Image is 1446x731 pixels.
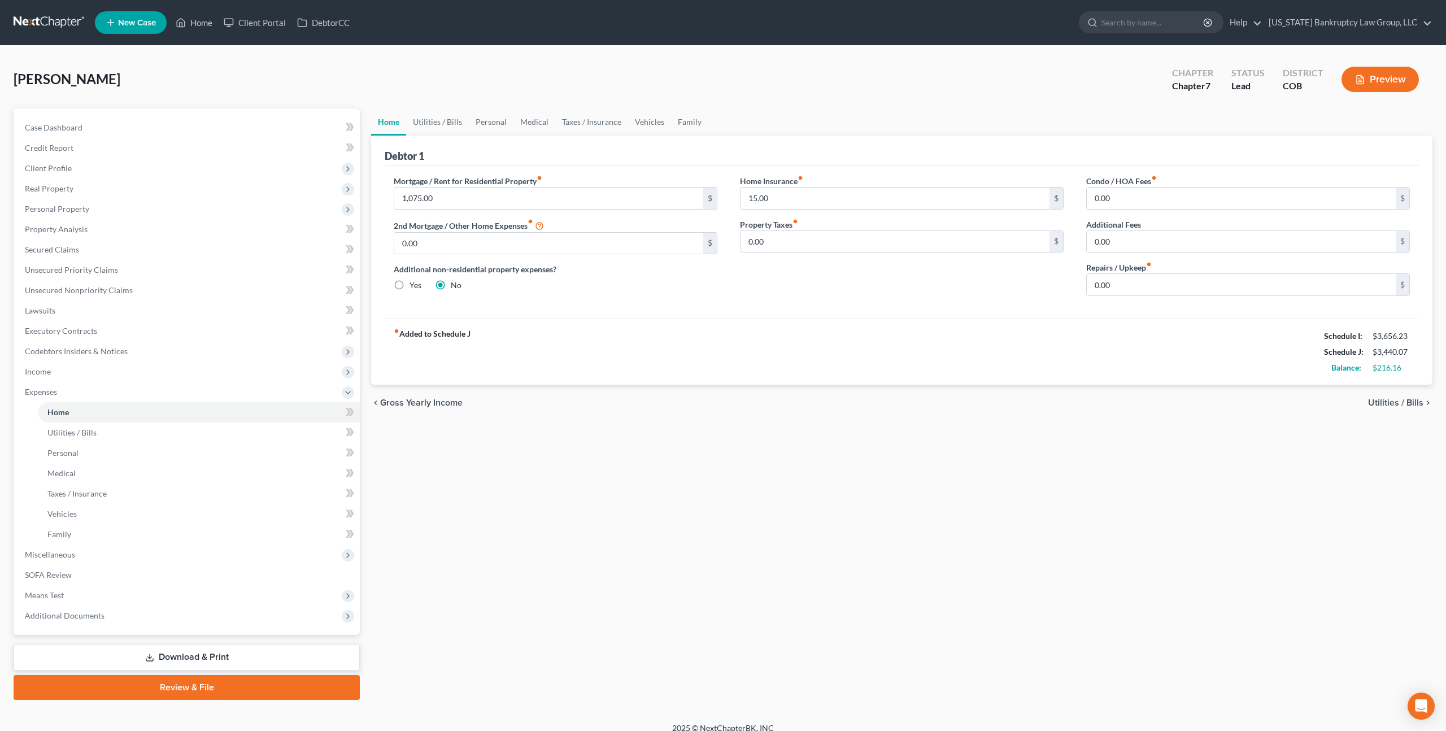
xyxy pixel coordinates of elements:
[25,346,128,356] span: Codebtors Insiders & Notices
[1087,188,1396,209] input: --
[1396,274,1409,295] div: $
[798,175,803,181] i: fiber_manual_record
[703,188,717,209] div: $
[1101,12,1205,33] input: Search by name...
[394,233,703,254] input: --
[25,123,82,132] span: Case Dashboard
[1172,67,1213,80] div: Chapter
[38,402,360,423] a: Home
[1396,188,1409,209] div: $
[394,328,471,376] strong: Added to Schedule J
[25,224,88,234] span: Property Analysis
[1172,80,1213,93] div: Chapter
[25,387,57,397] span: Expenses
[1342,67,1419,92] button: Preview
[47,448,79,458] span: Personal
[25,163,72,173] span: Client Profile
[47,407,69,417] span: Home
[1408,693,1435,720] div: Open Intercom Messenger
[406,108,469,136] a: Utilities / Bills
[1151,175,1157,181] i: fiber_manual_record
[38,423,360,443] a: Utilities / Bills
[16,565,360,585] a: SOFA Review
[1224,12,1262,33] a: Help
[25,204,89,214] span: Personal Property
[671,108,708,136] a: Family
[291,12,355,33] a: DebtorCC
[47,428,97,437] span: Utilities / Bills
[371,108,406,136] a: Home
[703,233,717,254] div: $
[14,675,360,700] a: Review & File
[1231,67,1265,80] div: Status
[1368,398,1423,407] span: Utilities / Bills
[25,611,104,620] span: Additional Documents
[218,12,291,33] a: Client Portal
[25,326,97,336] span: Executory Contracts
[1086,262,1152,273] label: Repairs / Upkeep
[628,108,671,136] a: Vehicles
[741,188,1049,209] input: --
[1231,80,1265,93] div: Lead
[1423,398,1432,407] i: chevron_right
[25,285,133,295] span: Unsecured Nonpriority Claims
[25,143,73,153] span: Credit Report
[170,12,218,33] a: Home
[394,188,703,209] input: --
[394,328,399,334] i: fiber_manual_record
[38,463,360,484] a: Medical
[1373,346,1410,358] div: $3,440.07
[1049,231,1063,253] div: $
[394,219,544,232] label: 2nd Mortgage / Other Home Expenses
[25,550,75,559] span: Miscellaneous
[47,529,71,539] span: Family
[25,590,64,600] span: Means Test
[740,219,798,230] label: Property Taxes
[741,231,1049,253] input: --
[14,644,360,671] a: Download & Print
[1086,175,1157,187] label: Condo / HOA Fees
[16,280,360,301] a: Unsecured Nonpriority Claims
[47,468,76,478] span: Medical
[740,175,803,187] label: Home Insurance
[16,219,360,240] a: Property Analysis
[25,265,118,275] span: Unsecured Priority Claims
[16,240,360,260] a: Secured Claims
[371,398,380,407] i: chevron_left
[25,570,72,580] span: SOFA Review
[16,138,360,158] a: Credit Report
[1324,331,1362,341] strong: Schedule I:
[1324,347,1364,356] strong: Schedule J:
[38,443,360,463] a: Personal
[528,219,533,224] i: fiber_manual_record
[1087,231,1396,253] input: --
[38,504,360,524] a: Vehicles
[16,321,360,341] a: Executory Contracts
[25,367,51,376] span: Income
[38,524,360,545] a: Family
[25,184,73,193] span: Real Property
[394,175,542,187] label: Mortgage / Rent for Residential Property
[1283,67,1323,80] div: District
[16,260,360,280] a: Unsecured Priority Claims
[1086,219,1141,230] label: Additional Fees
[1049,188,1063,209] div: $
[371,398,463,407] button: chevron_left Gross Yearly Income
[16,301,360,321] a: Lawsuits
[555,108,628,136] a: Taxes / Insurance
[1373,330,1410,342] div: $3,656.23
[47,489,107,498] span: Taxes / Insurance
[38,484,360,504] a: Taxes / Insurance
[1331,363,1361,372] strong: Balance:
[385,149,424,163] div: Debtor 1
[1146,262,1152,267] i: fiber_manual_record
[47,509,77,519] span: Vehicles
[1263,12,1432,33] a: [US_STATE] Bankruptcy Law Group, LLC
[14,71,120,87] span: [PERSON_NAME]
[469,108,513,136] a: Personal
[380,398,463,407] span: Gross Yearly Income
[16,118,360,138] a: Case Dashboard
[1368,398,1432,407] button: Utilities / Bills chevron_right
[451,280,461,291] label: No
[118,19,156,27] span: New Case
